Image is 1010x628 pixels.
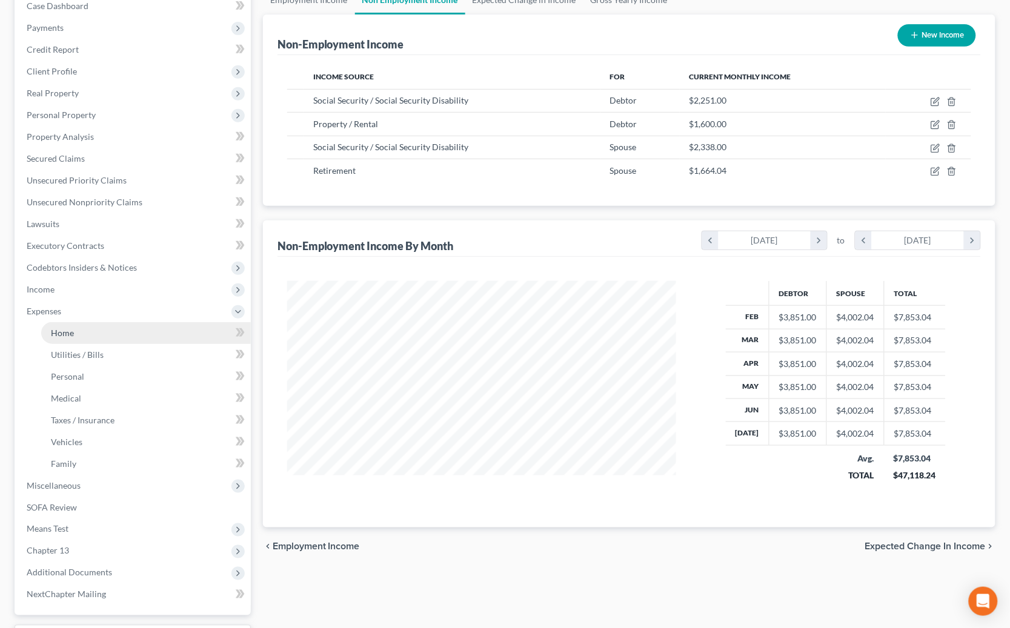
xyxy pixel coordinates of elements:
th: Debtor [769,281,826,305]
div: [DATE] [719,231,811,250]
a: Personal [41,366,251,388]
th: Jun [726,399,769,422]
span: Taxes / Insurance [51,415,115,425]
span: Chapter 13 [27,546,69,556]
i: chevron_right [811,231,827,250]
span: Expected Change in Income [865,542,986,552]
th: May [726,375,769,398]
a: Property Analysis [17,126,251,148]
div: Avg. [836,452,874,464]
div: TOTAL [836,469,874,481]
div: $4,002.04 [837,405,874,417]
div: $4,002.04 [837,358,874,370]
span: Spouse [610,142,637,152]
th: Spouse [826,281,884,305]
span: Medical [51,393,81,403]
span: Income [27,284,55,294]
span: Home [51,328,74,338]
div: $3,851.00 [779,428,817,440]
a: Taxes / Insurance [41,409,251,431]
div: $7,853.04 [894,452,936,464]
span: to [837,234,845,246]
i: chevron_left [856,231,872,250]
button: New Income [898,24,976,47]
span: Executory Contracts [27,240,104,251]
div: $3,851.00 [779,334,817,346]
span: Personal Property [27,110,96,120]
div: $3,851.00 [779,311,817,323]
span: Social Security / Social Security Disability [313,95,468,105]
span: $2,251.00 [689,95,727,105]
div: $3,851.00 [779,405,817,417]
span: NextChapter Mailing [27,589,106,600]
span: Family [51,458,76,469]
td: $7,853.04 [884,399,946,422]
span: Unsecured Nonpriority Claims [27,197,142,207]
span: Case Dashboard [27,1,88,11]
span: Property Analysis [27,131,94,142]
a: Lawsuits [17,213,251,235]
span: Real Property [27,88,79,98]
td: $7,853.04 [884,306,946,329]
i: chevron_right [986,542,995,552]
div: $4,002.04 [837,428,874,440]
span: Property / Rental [313,119,378,129]
div: $3,851.00 [779,358,817,370]
th: Mar [726,329,769,352]
button: Expected Change in Income chevron_right [865,542,995,552]
span: Means Test [27,524,68,534]
span: Lawsuits [27,219,59,229]
a: Medical [41,388,251,409]
a: Unsecured Priority Claims [17,170,251,191]
a: Vehicles [41,431,251,453]
span: Personal [51,371,84,382]
a: Executory Contracts [17,235,251,257]
a: NextChapter Mailing [17,584,251,606]
span: Debtor [610,119,637,129]
span: Employment Income [273,542,360,552]
span: Codebtors Insiders & Notices [27,262,137,273]
div: $4,002.04 [837,311,874,323]
a: Secured Claims [17,148,251,170]
i: chevron_left [702,231,719,250]
a: Utilities / Bills [41,344,251,366]
span: Spouse [610,165,637,176]
span: Vehicles [51,437,82,447]
th: Feb [726,306,769,329]
span: Current Monthly Income [689,72,791,81]
a: SOFA Review [17,497,251,518]
i: chevron_left [263,542,273,552]
div: $3,851.00 [779,381,817,393]
div: $4,002.04 [837,334,874,346]
td: $7,853.04 [884,422,946,445]
th: Apr [726,352,769,375]
span: Income Source [313,72,374,81]
span: For [610,72,625,81]
span: Miscellaneous [27,480,81,491]
span: Client Profile [27,66,77,76]
span: $1,600.00 [689,119,727,129]
td: $7,853.04 [884,352,946,375]
span: Payments [27,22,64,33]
span: $1,664.04 [689,165,727,176]
span: Credit Report [27,44,79,55]
div: Non-Employment Income [277,37,404,51]
span: Utilities / Bills [51,349,104,360]
span: Retirement [313,165,356,176]
a: Home [41,322,251,344]
a: Credit Report [17,39,251,61]
span: $2,338.00 [689,142,727,152]
span: Debtor [610,95,637,105]
span: Secured Claims [27,153,85,164]
th: [DATE] [726,422,769,445]
span: Additional Documents [27,567,112,578]
a: Unsecured Nonpriority Claims [17,191,251,213]
span: Social Security / Social Security Disability [313,142,468,152]
div: $47,118.24 [894,469,936,481]
i: chevron_right [964,231,980,250]
div: Open Intercom Messenger [969,587,998,616]
td: $7,853.04 [884,329,946,352]
div: $4,002.04 [837,381,874,393]
span: Unsecured Priority Claims [27,175,127,185]
div: Non-Employment Income By Month [277,239,454,253]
